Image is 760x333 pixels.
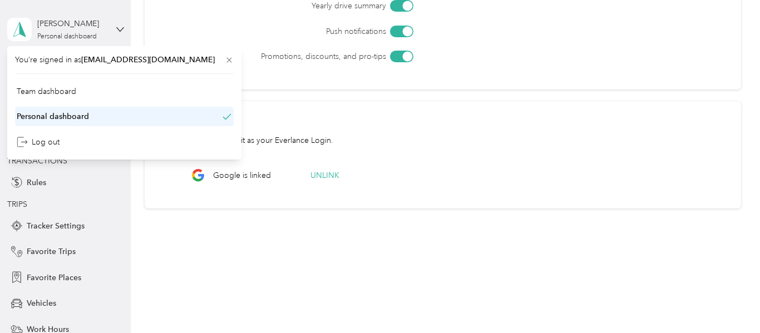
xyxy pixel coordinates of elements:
[160,135,726,146] div: Link an account to use it as your Everlance Login.
[17,111,89,122] div: Personal dashboard
[17,86,76,97] div: Team dashboard
[223,51,386,62] label: Promotions, discounts, and pro-tips
[17,136,60,148] div: Log out
[698,271,760,333] iframe: Everlance-gr Chat Button Frame
[223,26,386,37] label: Push notifications
[213,170,271,181] span: Google is linked
[7,200,27,209] span: TRIPS
[160,117,726,128] div: Linked Accounts
[27,297,56,309] span: Vehicles
[303,166,347,185] button: Unlink
[191,168,205,182] img: Google Logo
[81,55,215,64] span: [EMAIL_ADDRESS][DOMAIN_NAME]
[27,220,85,232] span: Tracker Settings
[37,18,107,29] div: [PERSON_NAME]
[27,177,46,188] span: Rules
[37,33,97,40] div: Personal dashboard
[7,156,67,166] span: TRANSACTIONS
[27,246,76,257] span: Favorite Trips
[27,272,81,284] span: Favorite Places
[15,54,234,66] span: You’re signed in as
